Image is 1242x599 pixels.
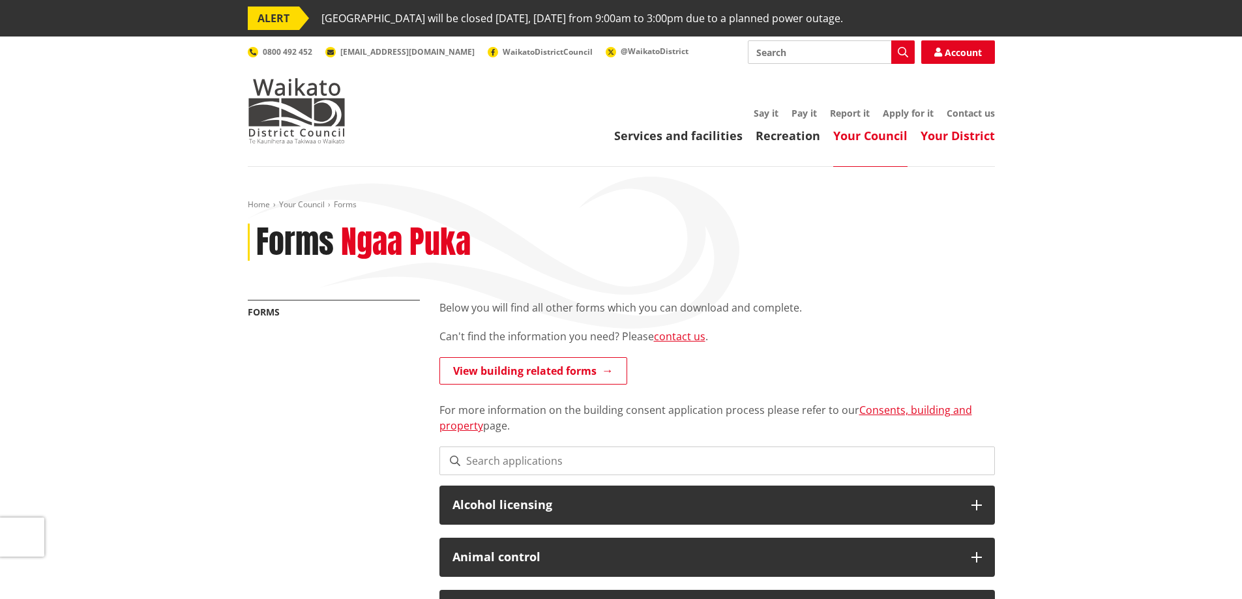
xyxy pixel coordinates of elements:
[340,46,475,57] span: [EMAIL_ADDRESS][DOMAIN_NAME]
[488,46,593,57] a: WaikatoDistrictCouncil
[256,224,334,261] h1: Forms
[754,107,778,119] a: Say it
[439,300,995,315] p: Below you will find all other forms which you can download and complete.
[439,329,995,344] p: Can't find the information you need? Please .
[883,107,934,119] a: Apply for it
[452,551,958,564] h3: Animal control
[341,224,471,261] h2: Ngaa Puka
[279,199,325,210] a: Your Council
[756,128,820,143] a: Recreation
[654,329,705,343] a: contact us
[248,7,299,30] span: ALERT
[791,107,817,119] a: Pay it
[439,357,627,385] a: View building related forms
[921,40,995,64] a: Account
[748,40,915,64] input: Search input
[248,199,995,211] nav: breadcrumb
[621,46,688,57] span: @WaikatoDistrict
[248,46,312,57] a: 0800 492 452
[921,128,995,143] a: Your District
[439,387,995,433] p: For more information on the building consent application process please refer to our page.
[321,7,843,30] span: [GEOGRAPHIC_DATA] will be closed [DATE], [DATE] from 9:00am to 3:00pm due to a planned power outage.
[439,446,995,475] input: Search applications
[1182,544,1229,591] iframe: Messenger Launcher
[833,128,908,143] a: Your Council
[248,306,280,318] a: Forms
[248,78,346,143] img: Waikato District Council - Te Kaunihera aa Takiwaa o Waikato
[325,46,475,57] a: [EMAIL_ADDRESS][DOMAIN_NAME]
[606,46,688,57] a: @WaikatoDistrict
[263,46,312,57] span: 0800 492 452
[452,499,958,512] h3: Alcohol licensing
[248,199,270,210] a: Home
[830,107,870,119] a: Report it
[503,46,593,57] span: WaikatoDistrictCouncil
[439,403,972,433] a: Consents, building and property
[947,107,995,119] a: Contact us
[334,199,357,210] span: Forms
[614,128,743,143] a: Services and facilities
